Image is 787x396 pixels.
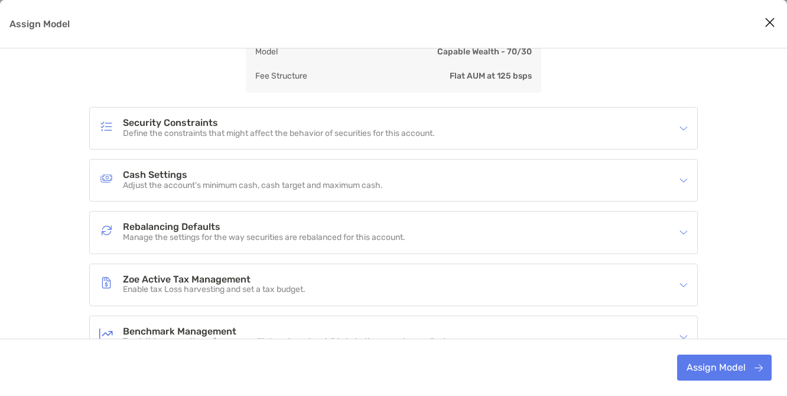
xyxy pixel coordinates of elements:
p: Model [255,44,278,59]
div: icon arrowCash SettingsCash SettingsAdjust the account’s minimum cash, cash target and maximum cash. [90,160,697,201]
img: Security Constraints [99,119,113,134]
img: icon arrow [679,176,688,184]
p: Track this account’s performance with benchmarks, visible to both you and your clients. [123,337,453,347]
img: Cash Settings [99,171,113,186]
img: Benchmark Management [99,327,113,342]
div: icon arrowSecurity ConstraintsSecurity ConstraintsDefine the constraints that might affect the be... [90,108,697,149]
h4: Benchmark Management [123,327,453,337]
p: Manage the settings for the way securities are rebalanced for this account. [123,233,405,243]
img: Rebalancing Defaults [99,223,113,238]
p: Capable Wealth - 70/30 [437,44,532,59]
img: icon arrow [679,228,688,236]
button: Assign Model [677,355,772,381]
div: icon arrowBenchmark ManagementBenchmark ManagementTrack this account’s performance with benchmark... [90,316,697,358]
p: Flat AUM at 125 bsps [450,69,532,83]
p: Assign Model [9,17,70,31]
h4: Rebalancing Defaults [123,222,405,232]
p: Fee Structure [255,69,307,83]
img: icon arrow [679,333,688,341]
p: Define the constraints that might affect the behavior of securities for this account. [123,129,435,139]
h4: Zoe Active Tax Management [123,275,305,285]
img: icon arrow [679,281,688,289]
div: icon arrowRebalancing DefaultsRebalancing DefaultsManage the settings for the way securities are ... [90,212,697,253]
h4: Security Constraints [123,118,435,128]
img: icon arrow [679,124,688,132]
button: Close modal [761,14,779,32]
div: icon arrowZoe Active Tax ManagementZoe Active Tax ManagementEnable tax Loss harvesting and set a ... [90,264,697,306]
p: Enable tax Loss harvesting and set a tax budget. [123,285,305,295]
h4: Cash Settings [123,170,383,180]
p: Adjust the account’s minimum cash, cash target and maximum cash. [123,181,383,191]
img: Zoe Active Tax Management [99,275,113,290]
